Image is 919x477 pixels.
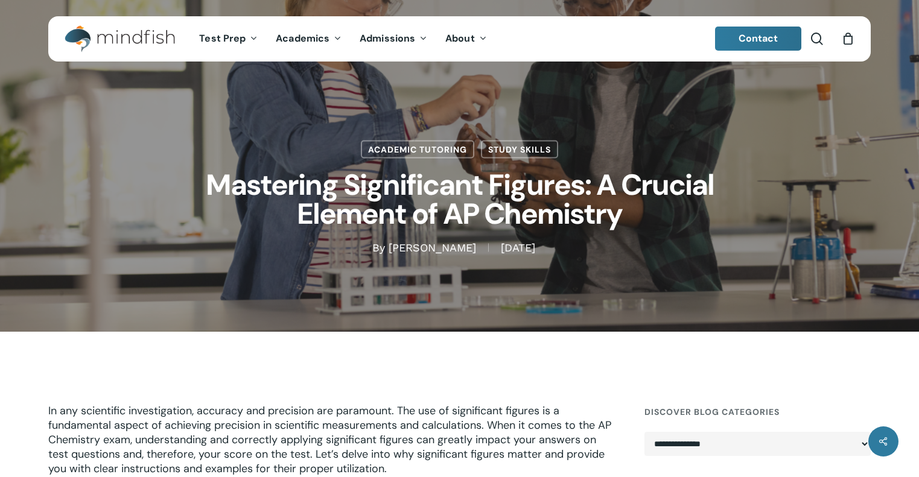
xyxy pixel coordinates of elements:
[841,32,854,45] a: Cart
[276,32,329,45] span: Academics
[372,244,385,252] span: By
[739,32,778,45] span: Contact
[199,32,246,45] span: Test Prep
[481,141,558,159] a: Study Skills
[445,32,475,45] span: About
[644,401,871,423] h4: Discover Blog Categories
[190,16,495,62] nav: Main Menu
[48,403,611,476] span: In any scientific investigation, accuracy and precision are paramount. The use of significant fig...
[488,244,547,252] span: [DATE]
[190,34,267,44] a: Test Prep
[361,141,474,159] a: Academic Tutoring
[360,32,415,45] span: Admissions
[436,34,496,44] a: About
[267,34,351,44] a: Academics
[158,159,762,241] h1: Mastering Significant Figures: A Crucial Element of AP Chemistry
[715,27,802,51] a: Contact
[48,16,871,62] header: Main Menu
[389,241,476,254] a: [PERSON_NAME]
[351,34,436,44] a: Admissions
